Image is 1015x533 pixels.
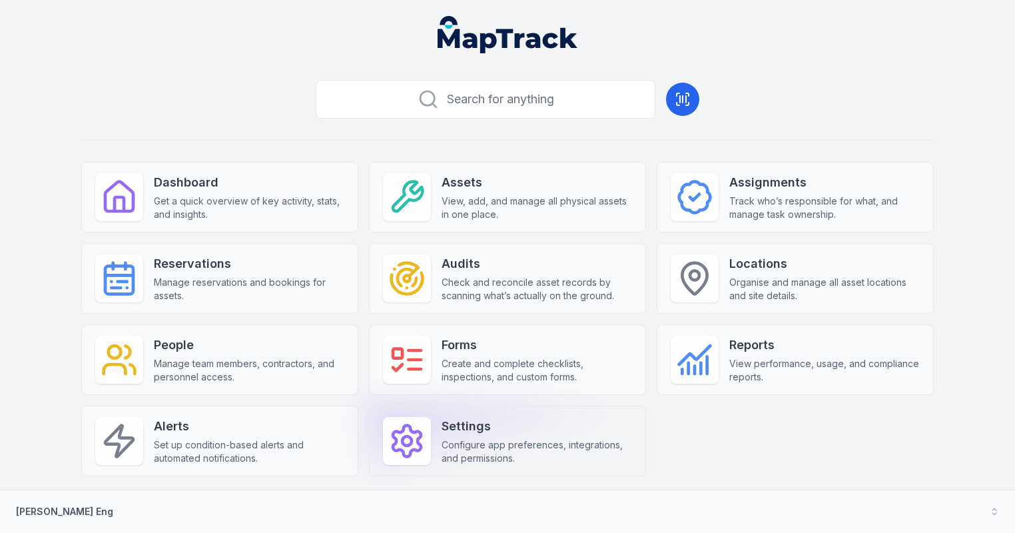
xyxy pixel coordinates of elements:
[729,195,920,221] span: Track who’s responsible for what, and manage task ownership.
[369,324,646,395] a: FormsCreate and complete checklists, inspections, and custom forms.
[447,90,554,109] span: Search for anything
[729,255,920,273] strong: Locations
[154,417,344,436] strong: Alerts
[729,173,920,192] strong: Assignments
[442,255,632,273] strong: Audits
[442,276,632,302] span: Check and reconcile asset records by scanning what’s actually on the ground.
[81,406,358,476] a: AlertsSet up condition-based alerts and automated notifications.
[154,255,344,273] strong: Reservations
[81,162,358,233] a: DashboardGet a quick overview of key activity, stats, and insights.
[442,195,632,221] span: View, add, and manage all physical assets in one place.
[442,417,632,436] strong: Settings
[729,276,920,302] span: Organise and manage all asset locations and site details.
[81,243,358,314] a: ReservationsManage reservations and bookings for assets.
[154,276,344,302] span: Manage reservations and bookings for assets.
[442,357,632,384] span: Create and complete checklists, inspections, and custom forms.
[369,243,646,314] a: AuditsCheck and reconcile asset records by scanning what’s actually on the ground.
[316,80,655,119] button: Search for anything
[154,195,344,221] span: Get a quick overview of key activity, stats, and insights.
[154,357,344,384] span: Manage team members, contractors, and personnel access.
[657,162,934,233] a: AssignmentsTrack who’s responsible for what, and manage task ownership.
[657,324,934,395] a: ReportsView performance, usage, and compliance reports.
[657,243,934,314] a: LocationsOrganise and manage all asset locations and site details.
[369,406,646,476] a: SettingsConfigure app preferences, integrations, and permissions.
[154,438,344,465] span: Set up condition-based alerts and automated notifications.
[154,173,344,192] strong: Dashboard
[16,506,113,517] strong: [PERSON_NAME] Eng
[81,324,358,395] a: PeopleManage team members, contractors, and personnel access.
[729,336,920,354] strong: Reports
[369,162,646,233] a: AssetsView, add, and manage all physical assets in one place.
[442,336,632,354] strong: Forms
[416,16,599,53] nav: Global
[442,438,632,465] span: Configure app preferences, integrations, and permissions.
[442,173,632,192] strong: Assets
[154,336,344,354] strong: People
[729,357,920,384] span: View performance, usage, and compliance reports.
